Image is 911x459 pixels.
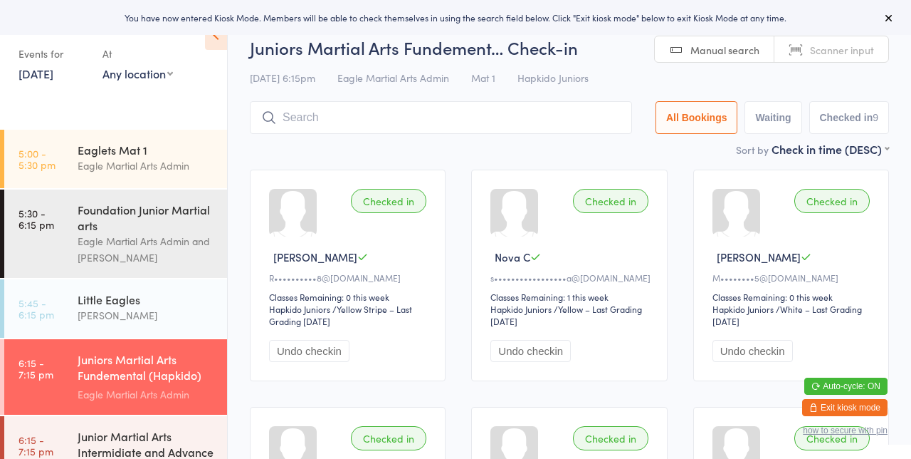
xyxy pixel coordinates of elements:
button: Waiting [744,101,801,134]
span: Manual search [690,43,759,57]
div: Checked in [794,189,870,213]
div: Checked in [351,189,426,213]
span: [DATE] 6:15pm [250,71,315,85]
a: 6:15 -7:15 pmJuniors Martial Arts Fundemental (Hapkido) Mat 2Eagle Martial Arts Admin [4,339,227,415]
time: 5:00 - 5:30 pm [19,148,56,170]
div: Classes Remaining: 0 this week [712,291,874,303]
div: Checked in [794,426,870,450]
span: [PERSON_NAME] [273,249,357,264]
div: Little Eagles [78,292,215,307]
input: Search [250,101,632,134]
div: Foundation Junior Martial arts [78,202,215,233]
div: Eaglets Mat 1 [78,142,215,158]
div: Eagle Martial Arts Admin and [PERSON_NAME] [78,233,215,266]
div: Classes Remaining: 0 this week [269,291,431,303]
button: Checked in9 [809,101,890,134]
span: Nova C [495,249,530,264]
button: how to secure with pin [803,426,888,435]
div: M••••••••5@[DOMAIN_NAME] [712,272,874,284]
time: 5:30 - 6:15 pm [19,207,54,230]
div: s•••••••••••••••••a@[DOMAIN_NAME] [490,272,652,284]
div: Hapkido Juniors [490,303,552,315]
span: Scanner input [810,43,874,57]
div: 9 [873,112,878,123]
button: Auto-cycle: ON [804,378,888,395]
span: Mat 1 [471,71,495,85]
div: Eagle Martial Arts Admin [78,158,215,174]
span: Hapkido Juniors [517,71,589,85]
button: Undo checkin [269,340,349,362]
a: 5:30 -6:15 pmFoundation Junior Martial artsEagle Martial Arts Admin and [PERSON_NAME] [4,190,227,278]
time: 6:15 - 7:15 pm [19,434,53,457]
div: Juniors Martial Arts Fundemental (Hapkido) Mat 2 [78,351,215,386]
button: Undo checkin [712,340,793,362]
a: [DATE] [19,66,53,81]
div: Checked in [573,189,648,213]
div: R••••••••••8@[DOMAIN_NAME] [269,272,431,284]
label: Sort by [736,143,769,157]
div: Check in time (DESC) [772,141,889,157]
div: Hapkido Juniors [269,303,330,315]
button: Undo checkin [490,340,571,362]
div: Events for [19,42,88,66]
a: 5:45 -6:15 pmLittle Eagles[PERSON_NAME] [4,279,227,338]
div: At [102,42,173,66]
span: Eagle Martial Arts Admin [337,71,449,85]
div: You have now entered Kiosk Mode. Members will be able to check themselves in using the search fie... [23,11,888,24]
button: Exit kiosk mode [802,399,888,416]
button: All Bookings [655,101,738,134]
div: [PERSON_NAME] [78,307,215,324]
a: 5:00 -5:30 pmEaglets Mat 1Eagle Martial Arts Admin [4,130,227,188]
time: 6:15 - 7:15 pm [19,357,53,380]
div: Any location [102,66,173,81]
div: Hapkido Juniors [712,303,774,315]
div: Checked in [573,426,648,450]
div: Checked in [351,426,426,450]
time: 5:45 - 6:15 pm [19,297,54,320]
div: Eagle Martial Arts Admin [78,386,215,403]
h2: Juniors Martial Arts Fundement… Check-in [250,36,889,59]
div: Classes Remaining: 1 this week [490,291,652,303]
span: [PERSON_NAME] [717,249,801,264]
